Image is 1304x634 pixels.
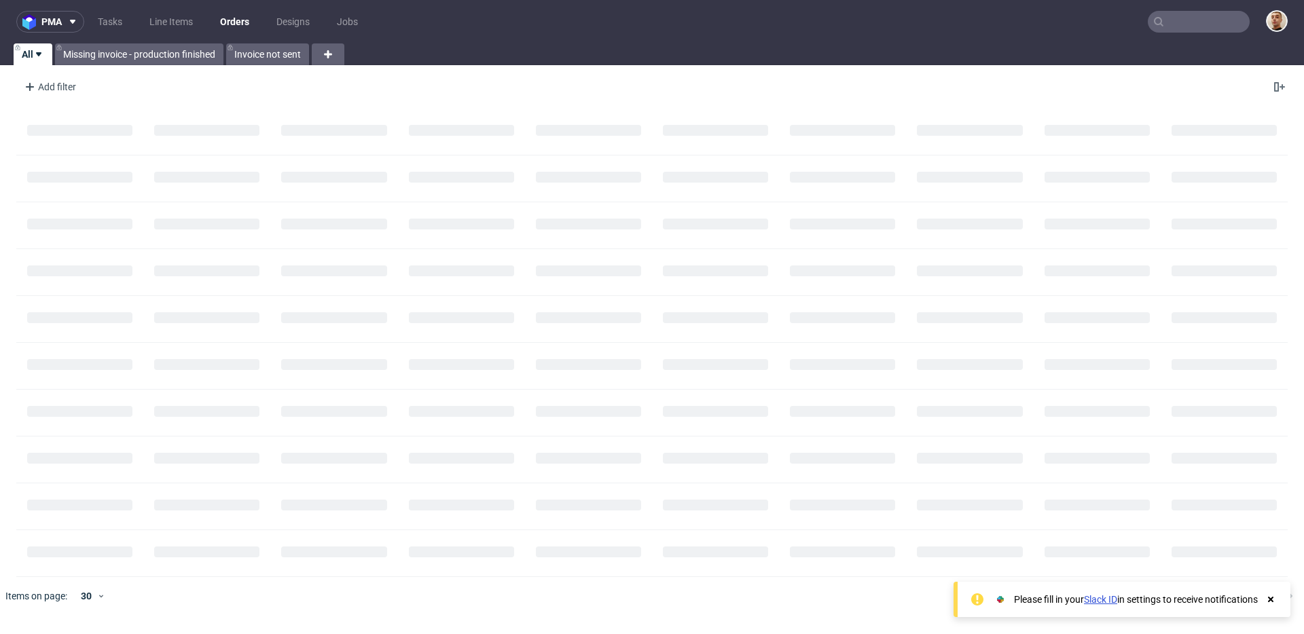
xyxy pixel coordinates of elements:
a: Jobs [329,11,366,33]
a: Line Items [141,11,201,33]
span: Items on page: [5,589,67,603]
div: Please fill in your in settings to receive notifications [1014,593,1258,606]
div: 30 [73,586,97,605]
img: Slack [994,593,1007,606]
button: pma [16,11,84,33]
span: pma [41,17,62,26]
a: Invoice not sent [226,43,309,65]
a: Orders [212,11,257,33]
a: Designs [268,11,318,33]
a: Missing invoice - production finished [55,43,223,65]
div: Add filter [19,76,79,98]
a: All [14,43,52,65]
img: logo [22,14,41,30]
a: Tasks [90,11,130,33]
a: Slack ID [1084,594,1117,605]
img: Bartłomiej Leśniczuk [1267,12,1286,31]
